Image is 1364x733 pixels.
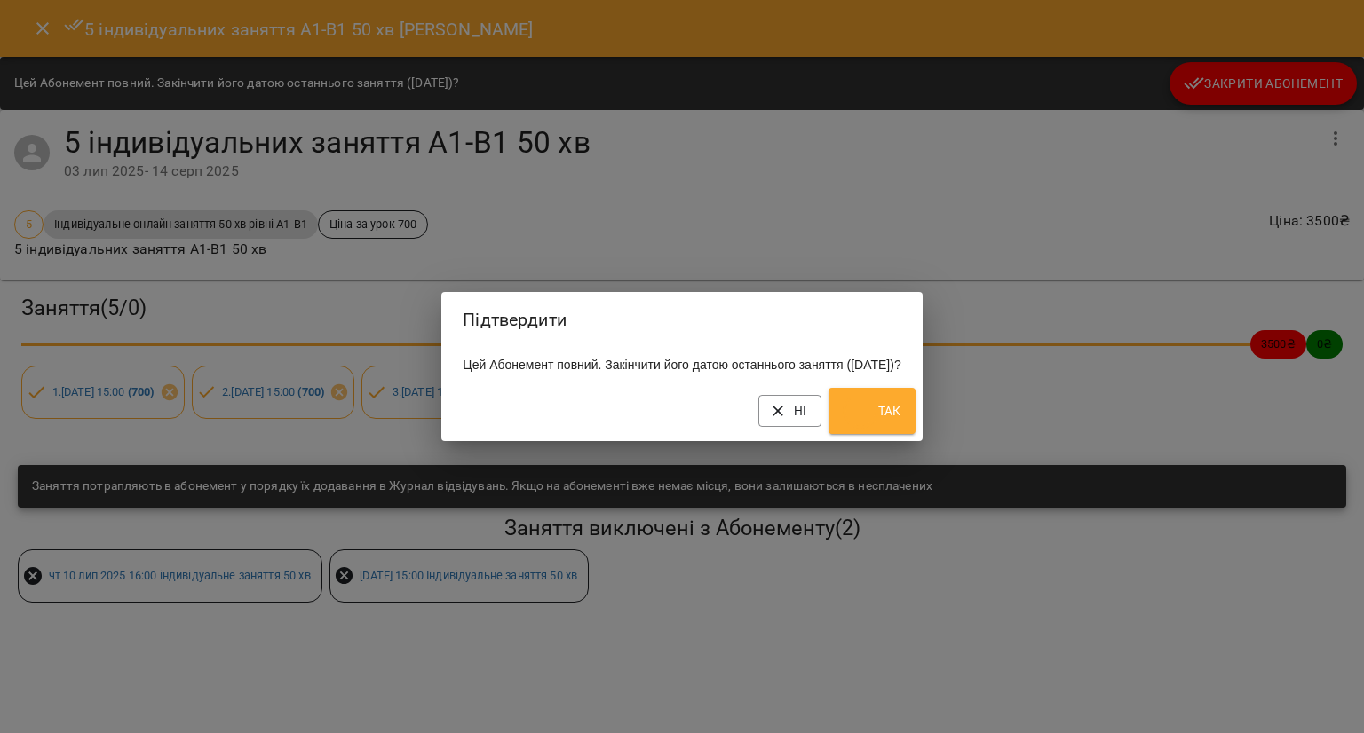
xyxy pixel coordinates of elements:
[441,349,922,381] div: Цей Абонемент повний. Закінчити його датою останнього заняття ([DATE])?
[758,395,821,427] button: Ні
[463,306,900,334] h2: Підтвердити
[773,400,807,422] span: Ні
[843,393,901,429] span: Так
[829,388,916,434] button: Так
